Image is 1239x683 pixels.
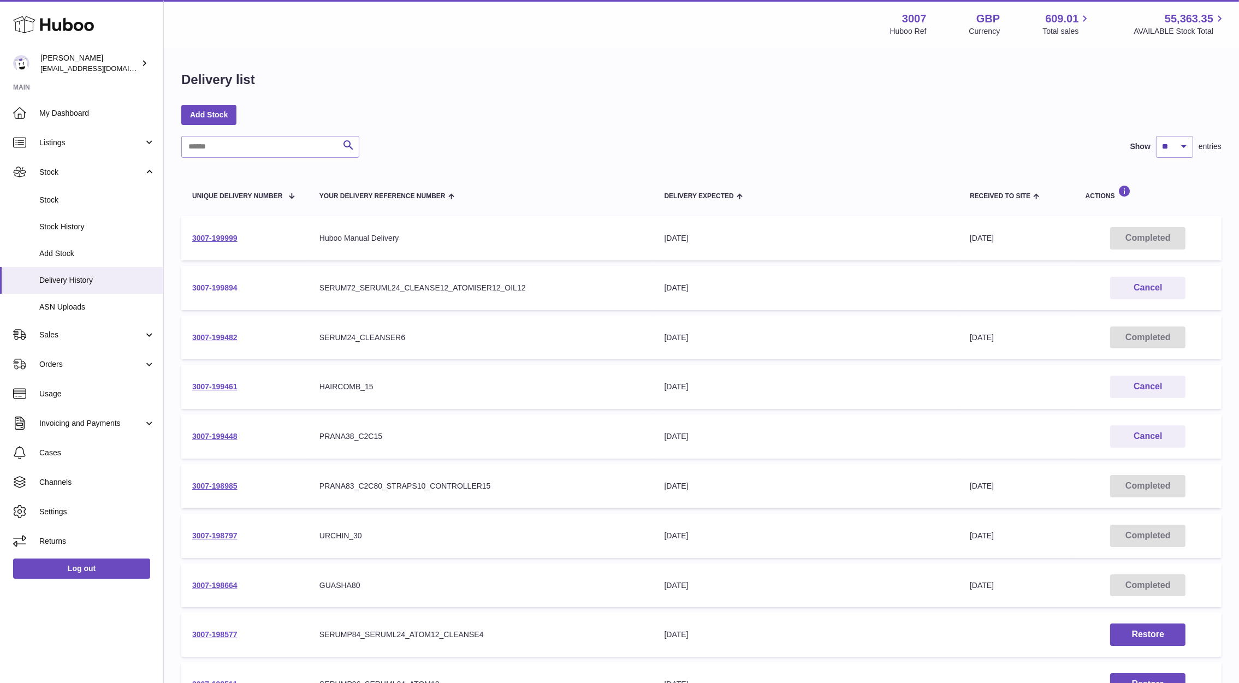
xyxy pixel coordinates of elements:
[39,507,155,517] span: Settings
[665,481,948,491] div: [DATE]
[39,536,155,547] span: Returns
[665,629,948,640] div: [DATE]
[39,477,155,488] span: Channels
[1110,277,1185,299] button: Cancel
[192,531,238,540] a: 3007-198797
[39,302,155,312] span: ASN Uploads
[181,71,255,88] h1: Delivery list
[319,629,643,640] div: SERUMP84_SERUML24_ATOM12_CLEANSE4
[319,382,643,392] div: HAIRCOMB_15
[665,431,948,442] div: [DATE]
[665,382,948,392] div: [DATE]
[976,11,1000,26] strong: GBP
[192,382,238,391] a: 3007-199461
[1042,11,1091,37] a: 609.01 Total sales
[665,283,948,293] div: [DATE]
[39,448,155,458] span: Cases
[1045,11,1078,26] span: 609.01
[1165,11,1213,26] span: 55,363.35
[181,105,236,124] a: Add Stock
[665,531,948,541] div: [DATE]
[1110,425,1185,448] button: Cancel
[970,333,994,342] span: [DATE]
[970,531,994,540] span: [DATE]
[665,580,948,591] div: [DATE]
[39,275,155,286] span: Delivery History
[970,581,994,590] span: [DATE]
[665,233,948,243] div: [DATE]
[13,559,150,578] a: Log out
[1199,141,1222,152] span: entries
[319,431,643,442] div: PRANA38_C2C15
[39,167,144,177] span: Stock
[1134,11,1226,37] a: 55,363.35 AVAILABLE Stock Total
[970,482,994,490] span: [DATE]
[1110,376,1185,398] button: Cancel
[39,108,155,118] span: My Dashboard
[970,234,994,242] span: [DATE]
[13,55,29,72] img: bevmay@maysama.com
[192,432,238,441] a: 3007-199448
[39,389,155,399] span: Usage
[319,332,643,343] div: SERUM24_CLEANSER6
[1086,185,1211,200] div: Actions
[319,481,643,491] div: PRANA83_C2C80_STRAPS10_CONTROLLER15
[1042,26,1091,37] span: Total sales
[319,531,643,541] div: URCHIN_30
[192,283,238,292] a: 3007-199894
[665,193,734,200] span: Delivery Expected
[192,482,238,490] a: 3007-198985
[39,330,144,340] span: Sales
[890,26,927,37] div: Huboo Ref
[39,418,144,429] span: Invoicing and Payments
[1110,623,1185,646] button: Restore
[969,26,1000,37] div: Currency
[1134,26,1226,37] span: AVAILABLE Stock Total
[192,234,238,242] a: 3007-199999
[40,53,139,74] div: [PERSON_NAME]
[39,248,155,259] span: Add Stock
[319,580,643,591] div: GUASHA80
[192,630,238,639] a: 3007-198577
[39,138,144,148] span: Listings
[39,359,144,370] span: Orders
[319,233,643,243] div: Huboo Manual Delivery
[39,195,155,205] span: Stock
[902,11,927,26] strong: 3007
[192,193,282,200] span: Unique Delivery Number
[192,333,238,342] a: 3007-199482
[1130,141,1151,152] label: Show
[970,193,1030,200] span: Received to Site
[39,222,155,232] span: Stock History
[319,193,446,200] span: Your Delivery Reference Number
[665,332,948,343] div: [DATE]
[319,283,643,293] div: SERUM72_SERUML24_CLEANSE12_ATOMISER12_OIL12
[40,64,161,73] span: [EMAIL_ADDRESS][DOMAIN_NAME]
[192,581,238,590] a: 3007-198664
